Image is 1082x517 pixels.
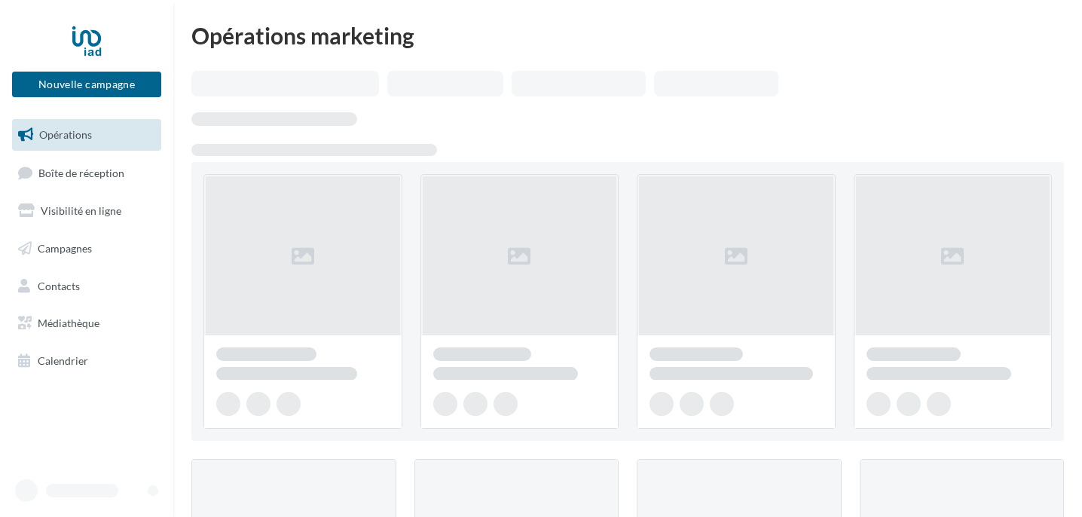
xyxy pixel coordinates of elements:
[41,204,121,217] span: Visibilité en ligne
[9,195,164,227] a: Visibilité en ligne
[9,119,164,151] a: Opérations
[9,345,164,377] a: Calendrier
[39,128,92,141] span: Opérations
[38,242,92,255] span: Campagnes
[38,354,88,367] span: Calendrier
[9,157,164,189] a: Boîte de réception
[191,24,1064,47] div: Opérations marketing
[38,279,80,292] span: Contacts
[38,166,124,179] span: Boîte de réception
[9,233,164,265] a: Campagnes
[9,271,164,302] a: Contacts
[9,307,164,339] a: Médiathèque
[38,317,99,329] span: Médiathèque
[12,72,161,97] button: Nouvelle campagne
